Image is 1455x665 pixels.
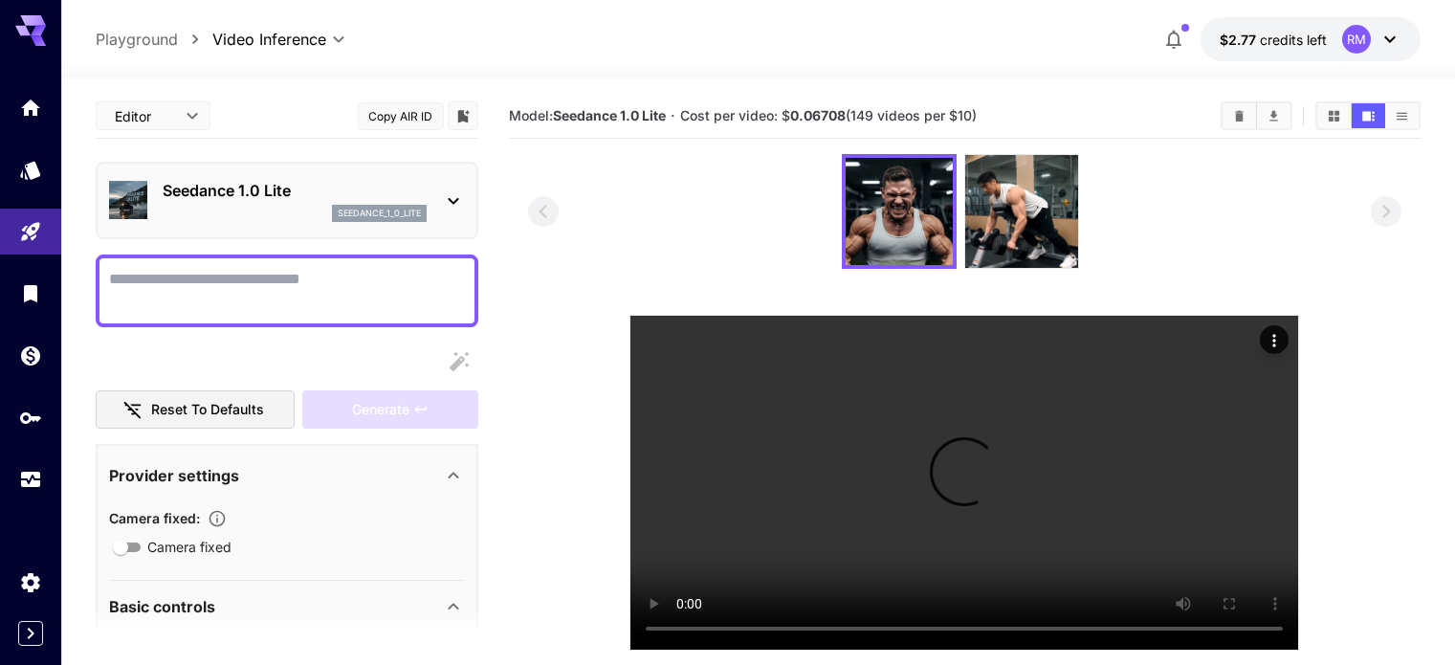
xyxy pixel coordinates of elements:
p: seedance_1_0_lite [338,207,421,220]
button: $2.76828RM [1201,17,1421,61]
nav: breadcrumb [96,28,212,51]
span: Video Inference [212,28,326,51]
p: Basic controls [109,595,215,618]
div: Models [19,158,42,182]
span: $2.77 [1220,32,1260,48]
b: Seedance 1.0 Lite [553,107,666,123]
button: Reset to defaults [96,390,295,430]
img: 8fJeANAAAABklEQVQDAClCvVwr8B9eAAAAAElFTkSuQmCC [965,155,1078,268]
span: Editor [115,106,174,126]
span: Camera fixed : [109,510,200,526]
img: ghRI8QAAAAZJREFUAwBiRaltHdoBiAAAAABJRU5ErkJggg== [846,158,953,265]
button: Download All [1257,103,1290,128]
p: Provider settings [109,464,239,487]
button: Expand sidebar [18,621,43,646]
div: Show videos in grid viewShow videos in video viewShow videos in list view [1315,101,1421,130]
div: Settings [19,570,42,594]
div: Usage [19,468,42,492]
div: Library [19,281,42,305]
span: Camera fixed [147,537,231,557]
p: · [671,104,675,127]
button: Add to library [454,104,472,127]
div: API Keys [19,406,42,430]
div: Playground [19,220,42,244]
div: Actions [1260,325,1289,354]
div: $2.76828 [1220,30,1327,50]
div: RM [1342,25,1371,54]
button: Copy AIR ID [358,102,444,130]
div: Wallet [19,344,42,367]
div: Provider settings [109,453,465,499]
button: Show videos in video view [1352,103,1385,128]
b: 0.06708 [790,107,846,123]
button: Clear videos [1223,103,1256,128]
div: Basic controls [109,584,465,630]
span: credits left [1260,32,1327,48]
div: Seedance 1.0 Liteseedance_1_0_lite [109,171,465,230]
span: Cost per video: $ (149 videos per $10) [680,107,977,123]
a: Playground [96,28,178,51]
span: Model: [509,107,666,123]
div: Clear videosDownload All [1221,101,1292,130]
div: Home [19,96,42,120]
button: Show videos in list view [1385,103,1419,128]
p: Seedance 1.0 Lite [163,179,427,202]
button: Show videos in grid view [1317,103,1351,128]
